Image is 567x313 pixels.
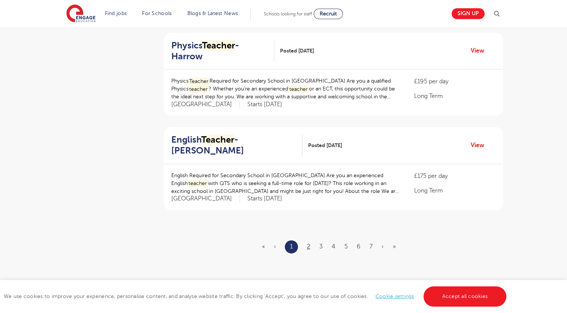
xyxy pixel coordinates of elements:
[471,46,490,56] a: View
[187,11,238,16] a: Blogs & Latest News
[320,11,337,17] span: Recruit
[202,40,235,51] mark: Teacher
[4,293,508,299] span: We use cookies to improve your experience, personalise content, and analyse website traffic. By c...
[423,286,507,307] a: Accept all cookies
[414,77,495,86] p: £195 per day
[290,242,293,251] a: 1
[288,85,309,93] mark: teacher
[142,11,172,16] a: For Schools
[171,172,399,195] p: English Required for Secondary School in [GEOGRAPHIC_DATA] Are you an experienced English with QT...
[414,172,495,181] p: £175 per day
[274,243,276,250] span: ‹
[105,11,127,16] a: Find jobs
[280,47,314,55] span: Posted [DATE]
[308,141,342,149] span: Posted [DATE]
[262,243,265,250] span: «
[414,92,495,101] p: Long Term
[189,85,209,93] mark: teacher
[307,243,310,250] a: 2
[171,101,240,108] span: [GEOGRAPHIC_DATA]
[171,40,274,62] a: PhysicsTeacher- Harrow
[171,134,303,156] a: EnglishTeacher- [PERSON_NAME]
[376,293,414,299] a: Cookie settings
[452,8,485,19] a: Sign up
[247,101,282,108] p: Starts [DATE]
[201,134,234,145] mark: Teacher
[393,243,396,250] a: Last
[171,77,399,101] p: Physics Required for Secondary School in [GEOGRAPHIC_DATA] Are you a qualified Physics ? Whether ...
[188,179,208,187] mark: teacher
[171,195,240,203] span: [GEOGRAPHIC_DATA]
[381,243,384,250] a: Next
[171,40,268,62] h2: Physics - Harrow
[319,243,323,250] a: 3
[189,77,210,85] mark: Teacher
[247,195,282,203] p: Starts [DATE]
[314,9,343,19] a: Recruit
[344,243,348,250] a: 5
[332,243,335,250] a: 4
[66,5,96,23] img: Engage Education
[471,140,490,150] a: View
[414,186,495,195] p: Long Term
[171,134,297,156] h2: English - [PERSON_NAME]
[264,11,312,17] span: Schools looking for staff
[357,243,361,250] a: 6
[370,243,373,250] a: 7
